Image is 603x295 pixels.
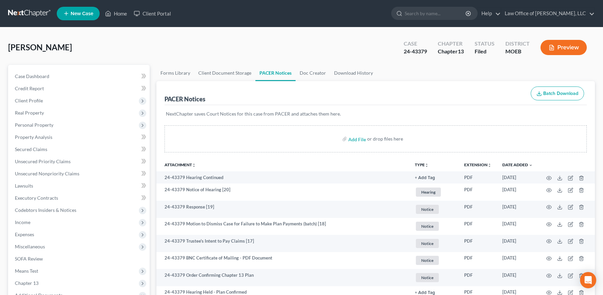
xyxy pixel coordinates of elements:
a: Help [478,7,501,20]
span: Notice [416,273,439,282]
td: [DATE] [497,269,538,286]
span: Expenses [15,231,34,237]
td: [DATE] [497,171,538,183]
a: Secured Claims [9,143,150,155]
span: SOFA Review [15,256,43,262]
div: Case [404,40,427,48]
td: [DATE] [497,218,538,235]
td: PDF [459,201,497,218]
span: Executory Contracts [15,195,58,201]
a: Extensionunfold_more [464,162,492,167]
a: Case Dashboard [9,70,150,82]
div: District [505,40,530,48]
span: Notice [416,239,439,248]
button: + Add Tag [415,291,435,295]
a: Download History [330,65,377,81]
button: Preview [541,40,587,55]
div: Chapter [438,40,464,48]
a: Notice [415,204,453,215]
a: Law Office of [PERSON_NAME], LLC [501,7,595,20]
button: Batch Download [531,87,584,101]
a: Credit Report [9,82,150,95]
td: [DATE] [497,201,538,218]
span: Income [15,219,30,225]
i: unfold_more [192,163,196,167]
div: or drop files here [367,136,403,142]
span: Client Profile [15,98,43,103]
div: Chapter [438,48,464,55]
i: expand_more [529,163,533,167]
td: 24-43379 Motion to Dismiss Case for Failure to Make Plan Payments (batch) [18] [156,218,409,235]
td: PDF [459,235,497,252]
td: 24-43379 Order Confirming Chapter 13 Plan [156,269,409,286]
td: PDF [459,269,497,286]
a: Unsecured Priority Claims [9,155,150,168]
span: Chapter 13 [15,280,39,286]
a: Property Analysis [9,131,150,143]
td: 24-43379 Hearing Continued [156,171,409,183]
span: [PERSON_NAME] [8,42,72,52]
span: Notice [416,256,439,265]
i: unfold_more [487,163,492,167]
span: 13 [458,48,464,54]
span: Unsecured Nonpriority Claims [15,171,79,176]
td: [DATE] [497,252,538,269]
div: Filed [475,48,495,55]
span: Credit Report [15,85,44,91]
span: Batch Download [543,91,578,96]
a: Hearing [415,187,453,198]
a: Executory Contracts [9,192,150,204]
div: MOEB [505,48,530,55]
p: NextChapter saves Court Notices for this case from PACER and attaches them here. [166,110,585,117]
a: PACER Notices [255,65,296,81]
div: Status [475,40,495,48]
span: Property Analysis [15,134,52,140]
a: Doc Creator [296,65,330,81]
i: unfold_more [425,163,429,167]
span: Case Dashboard [15,73,49,79]
td: PDF [459,171,497,183]
a: Notice [415,238,453,249]
span: Codebtors Insiders & Notices [15,207,76,213]
td: 24-43379 Trustee's Intent to Pay Claims [17] [156,235,409,252]
span: Notice [416,205,439,214]
span: Miscellaneous [15,244,45,249]
span: Notice [416,222,439,231]
input: Search by name... [405,7,467,20]
a: Attachmentunfold_more [165,162,196,167]
a: Notice [415,272,453,283]
a: Unsecured Nonpriority Claims [9,168,150,180]
span: Personal Property [15,122,53,128]
a: Lawsuits [9,180,150,192]
a: Notice [415,255,453,266]
button: + Add Tag [415,176,435,180]
a: Client Portal [130,7,174,20]
a: Home [102,7,130,20]
span: Hearing [416,188,441,197]
td: PDF [459,218,497,235]
span: Unsecured Priority Claims [15,158,71,164]
div: Open Intercom Messenger [580,272,596,288]
span: New Case [71,11,93,16]
div: 24-43379 [404,48,427,55]
a: Date Added expand_more [502,162,533,167]
td: 24-43379 Notice of Hearing [20] [156,183,409,201]
span: Real Property [15,110,44,116]
span: Lawsuits [15,183,33,189]
button: TYPEunfold_more [415,163,429,167]
div: PACER Notices [165,95,205,103]
td: PDF [459,183,497,201]
a: Client Document Storage [194,65,255,81]
td: PDF [459,252,497,269]
td: [DATE] [497,183,538,201]
span: Means Test [15,268,38,274]
a: Forms Library [156,65,194,81]
td: [DATE] [497,235,538,252]
td: 24-43379 BNC Certificate of Mailing - PDF Document [156,252,409,269]
span: Secured Claims [15,146,47,152]
a: + Add Tag [415,174,453,181]
a: Notice [415,221,453,232]
a: SOFA Review [9,253,150,265]
td: 24-43379 Response [19] [156,201,409,218]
